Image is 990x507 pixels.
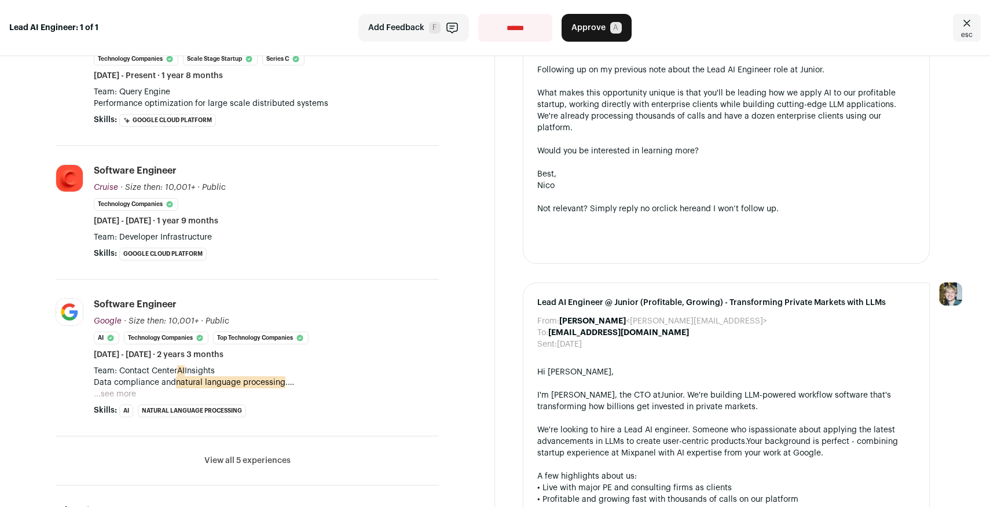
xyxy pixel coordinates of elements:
[177,365,185,377] mark: AI
[94,183,118,192] span: Cruise
[202,183,226,192] span: Public
[659,205,696,213] a: click here
[197,182,200,193] span: ·
[537,482,915,494] div: • Live with major PE and consulting firms as clients
[9,22,98,34] strong: Lead AI Engineer: 1 of 1
[94,232,439,243] p: Team: Developer Infrastructure
[94,388,136,400] button: ...see more
[56,165,83,192] img: 2ddb4485eb45a6d78e683d23f66d3ed96adf1ef380973249cd40887bf2e291b9.jpg
[124,317,199,325] span: · Size then: 10,001+
[961,30,973,39] span: esc
[610,22,622,34] span: A
[939,282,962,306] img: 6494470-medium_jpg
[537,180,915,192] div: Nico
[94,349,223,361] span: [DATE] - [DATE] · 2 years 3 months
[94,86,439,98] p: Team: Query Engine
[94,332,119,344] li: AI
[537,145,915,157] div: Would you be interested in learning more?
[537,64,915,76] div: Following up on my previous note about the Lead AI Engineer role at Junior.
[571,22,606,34] span: Approve
[559,315,767,327] dd: <[PERSON_NAME][EMAIL_ADDRESS]>
[119,114,216,127] li: Google Cloud Platform
[537,297,915,308] span: Lead AI Engineer @ Junior (Profitable, Growing) - Transforming Private Markets with LLMs
[537,494,915,505] div: • Profitable and growing fast with thousands of calls on our platform
[537,327,548,339] dt: To:
[213,332,309,344] li: Top Technology Companies
[204,455,291,466] button: View all 5 experiences
[537,471,915,482] div: A few highlights about us:
[537,366,915,378] div: Hi [PERSON_NAME],
[94,198,178,211] li: Technology Companies
[537,203,915,215] div: Not relevant? Simply reply no or and I won’t follow up.
[138,405,246,417] li: Natural Language Processing
[94,365,439,388] p: Team: Contact Center Insights Data compliance and .
[559,317,626,325] b: [PERSON_NAME]
[94,70,223,82] span: [DATE] - Present · 1 year 8 months
[537,87,915,134] div: What makes this opportunity unique is that you'll be leading how we apply AI to our profitable st...
[119,405,133,417] li: AI
[56,299,83,325] img: 8d2c6156afa7017e60e680d3937f8205e5697781b6c771928cb24e9df88505de.jpg
[537,424,915,459] div: We're looking to hire a Lead AI engineer. Someone who is Your background is perfect - combining s...
[953,14,981,42] a: Close
[94,98,439,109] p: Performance optimization for large scale distributed systems
[537,390,915,413] div: I'm [PERSON_NAME], the CTO at . We're building LLM-powered workflow software that's transforming ...
[94,405,117,416] span: Skills:
[201,315,203,327] span: ·
[562,14,632,42] button: Approve A
[124,332,208,344] li: Technology Companies
[262,53,305,65] li: Series C
[183,53,258,65] li: Scale Stage Startup
[206,317,229,325] span: Public
[176,376,285,389] mark: natural language processing
[429,22,441,34] span: F
[94,215,218,227] span: [DATE] - [DATE] · 1 year 9 months
[548,329,689,337] b: [EMAIL_ADDRESS][DOMAIN_NAME]
[368,22,424,34] span: Add Feedback
[358,14,469,42] button: Add Feedback F
[557,339,582,350] dd: [DATE]
[94,298,177,311] div: Software Engineer
[94,317,122,325] span: Google
[537,339,557,350] dt: Sent:
[94,248,117,259] span: Skills:
[94,114,117,126] span: Skills:
[120,183,195,192] span: · Size then: 10,001+
[94,164,177,177] div: Software Engineer
[537,315,559,327] dt: From:
[661,391,683,399] a: Junior
[537,168,915,180] div: Best,
[94,53,178,65] li: Technology Companies
[119,248,207,260] li: Google Cloud Platform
